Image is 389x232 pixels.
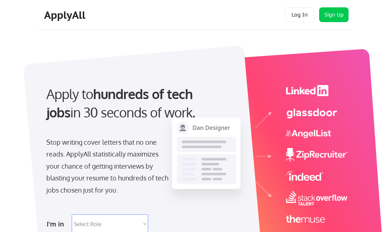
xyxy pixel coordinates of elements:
button: Sign Up [319,7,349,22]
div: Apply to in 30 seconds of work. [46,85,200,122]
div: ApplyAll [44,9,88,21]
div: Stop writing cover letters that no one reads. ApplyAll statistically maximizes your chance of get... [46,136,171,196]
button: Log In [285,7,314,22]
div: I'm in [47,218,67,230]
strong: hundreds of tech jobs [46,85,196,120]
